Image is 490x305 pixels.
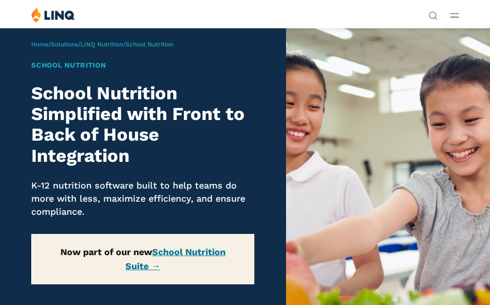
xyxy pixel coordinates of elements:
button: Open Main Menu [450,10,459,21]
a: School Nutrition Suite → [125,247,226,271]
span: / / / [31,41,173,48]
h1: School Nutrition [31,60,254,71]
a: Solutions [51,41,78,48]
p: K-12 nutrition software built to help teams do more with less, maximize efficiency, and ensure co... [31,179,254,218]
button: Open Search Bar [429,10,438,19]
span: School Nutrition [125,41,173,48]
a: LINQ Nutrition [81,41,123,48]
img: LINQ | K‑12 Software [31,7,75,23]
strong: Now part of our new [60,247,226,271]
nav: Utility Navigation [429,7,438,19]
h2: School Nutrition Simplified with Front to Back of House Integration [31,83,254,167]
a: Home [31,41,48,48]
